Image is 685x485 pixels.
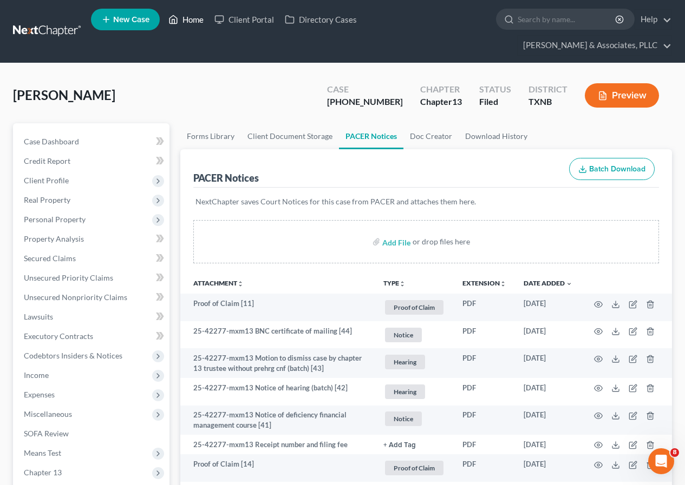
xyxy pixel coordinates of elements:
[569,158,655,181] button: Batch Download
[180,294,375,321] td: Proof of Claim [11]
[327,83,403,96] div: Case
[209,10,279,29] a: Client Portal
[13,87,115,103] span: [PERSON_NAME]
[113,16,149,24] span: New Case
[383,410,445,428] a: Notice
[24,234,84,243] span: Property Analysis
[385,300,443,315] span: Proof of Claim
[24,312,53,321] span: Lawsuits
[454,454,515,482] td: PDF
[459,123,534,149] a: Download History
[515,454,581,482] td: [DATE]
[529,83,567,96] div: District
[515,321,581,349] td: [DATE]
[515,406,581,435] td: [DATE]
[24,331,93,341] span: Executory Contracts
[454,321,515,349] td: PDF
[403,123,459,149] a: Doc Creator
[15,249,169,268] a: Secured Claims
[524,279,572,287] a: Date Added expand_more
[515,348,581,378] td: [DATE]
[180,123,241,149] a: Forms Library
[420,96,462,108] div: Chapter
[24,429,69,438] span: SOFA Review
[241,123,339,149] a: Client Document Storage
[385,384,425,399] span: Hearing
[24,370,49,380] span: Income
[195,196,657,207] p: NextChapter saves Court Notices for this case from PACER and attaches them here.
[24,254,76,263] span: Secured Claims
[454,435,515,454] td: PDF
[648,448,674,474] iframe: Intercom live chat
[24,156,70,165] span: Credit Report
[413,236,470,247] div: or drop files here
[518,36,671,55] a: [PERSON_NAME] & Associates, PLLC
[518,9,617,29] input: Search by name...
[454,294,515,321] td: PDF
[566,281,572,287] i: expand_more
[237,281,244,287] i: unfold_more
[420,83,462,96] div: Chapter
[24,176,69,185] span: Client Profile
[385,355,425,369] span: Hearing
[515,378,581,406] td: [DATE]
[383,459,445,477] a: Proof of Claim
[500,281,506,287] i: unfold_more
[24,448,61,457] span: Means Test
[279,10,362,29] a: Directory Cases
[15,424,169,443] a: SOFA Review
[515,294,581,321] td: [DATE]
[15,229,169,249] a: Property Analysis
[454,348,515,378] td: PDF
[15,268,169,288] a: Unsecured Priority Claims
[193,279,244,287] a: Attachmentunfold_more
[180,348,375,378] td: 25-42277-mxm13 Motion to dismiss case by chapter 13 trustee without prehrg cnf (batch) [43]
[515,435,581,454] td: [DATE]
[383,353,445,371] a: Hearing
[180,454,375,482] td: Proof of Claim [14]
[479,96,511,108] div: Filed
[385,328,422,342] span: Notice
[24,409,72,418] span: Miscellaneous
[589,164,645,174] span: Batch Download
[24,293,127,302] span: Unsecured Nonpriority Claims
[180,321,375,349] td: 25-42277-mxm13 BNC certificate of mailing [44]
[383,298,445,316] a: Proof of Claim
[180,406,375,435] td: 25-42277-mxm13 Notice of deficiency financial management course [41]
[193,171,259,184] div: PACER Notices
[452,96,462,107] span: 13
[163,10,209,29] a: Home
[479,83,511,96] div: Status
[529,96,567,108] div: TXNB
[383,442,416,449] button: + Add Tag
[383,326,445,344] a: Notice
[339,123,403,149] a: PACER Notices
[635,10,671,29] a: Help
[15,288,169,307] a: Unsecured Nonpriority Claims
[385,461,443,475] span: Proof of Claim
[454,406,515,435] td: PDF
[670,448,679,457] span: 8
[383,280,406,287] button: TYPEunfold_more
[327,96,403,108] div: [PHONE_NUMBER]
[454,378,515,406] td: PDF
[24,137,79,146] span: Case Dashboard
[385,411,422,426] span: Notice
[399,281,406,287] i: unfold_more
[24,351,122,360] span: Codebtors Insiders & Notices
[24,468,62,477] span: Chapter 13
[24,390,55,399] span: Expenses
[24,215,86,224] span: Personal Property
[462,279,506,287] a: Extensionunfold_more
[15,327,169,346] a: Executory Contracts
[383,383,445,401] a: Hearing
[15,132,169,151] a: Case Dashboard
[24,273,113,282] span: Unsecured Priority Claims
[24,195,70,204] span: Real Property
[15,151,169,171] a: Credit Report
[180,435,375,454] td: 25-42277-mxm13 Receipt number and filing fee
[15,307,169,327] a: Lawsuits
[180,378,375,406] td: 25-42277-mxm13 Notice of hearing (batch) [42]
[383,440,445,450] a: + Add Tag
[585,83,659,108] button: Preview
